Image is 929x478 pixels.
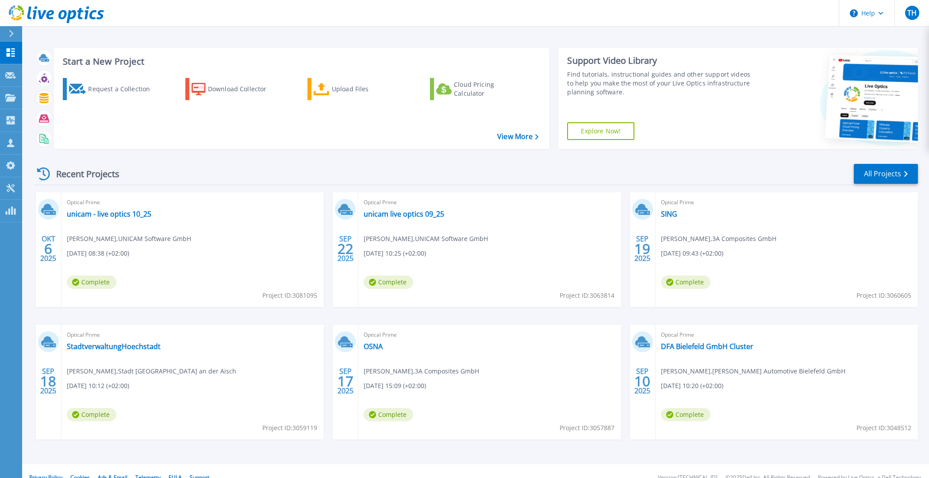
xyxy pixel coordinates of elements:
[854,164,918,184] a: All Projects
[634,233,651,265] div: SEP 2025
[560,291,614,300] span: Project ID: 3063814
[430,78,529,100] a: Cloud Pricing Calculator
[185,78,284,100] a: Download Collector
[67,249,129,258] span: [DATE] 08:38 (+02:00)
[634,365,651,397] div: SEP 2025
[661,342,753,351] a: DFA Bielefeld GmbH Cluster
[208,80,279,98] div: Download Collector
[67,381,129,391] span: [DATE] 10:12 (+02:00)
[661,366,845,376] span: [PERSON_NAME] , [PERSON_NAME] Automotive Bielefeld GmbH
[40,377,56,385] span: 18
[337,365,354,397] div: SEP 2025
[364,381,426,391] span: [DATE] 15:09 (+02:00)
[67,330,319,340] span: Optical Prime
[40,233,57,265] div: OKT 2025
[856,291,911,300] span: Project ID: 3060605
[364,276,413,289] span: Complete
[88,80,159,98] div: Request a Collection
[497,132,538,141] a: View More
[67,342,161,351] a: StadtverwaltungHoechstadt
[856,423,911,433] span: Project ID: 3048512
[661,276,710,289] span: Complete
[364,408,413,421] span: Complete
[454,80,525,98] div: Cloud Pricing Calculator
[262,291,317,300] span: Project ID: 3081095
[332,80,403,98] div: Upload Files
[661,249,723,258] span: [DATE] 09:43 (+02:00)
[67,198,319,207] span: Optical Prime
[567,70,751,97] div: Find tutorials, instructional guides and other support videos to help you make the most of your L...
[661,330,913,340] span: Optical Prime
[67,276,116,289] span: Complete
[63,78,161,100] a: Request a Collection
[567,55,751,66] div: Support Video Library
[661,210,677,218] a: SING
[907,9,917,16] span: TH
[364,210,444,218] a: unicam live optics 09_25
[364,249,426,258] span: [DATE] 10:25 (+02:00)
[661,381,723,391] span: [DATE] 10:20 (+02:00)
[364,330,615,340] span: Optical Prime
[338,245,353,253] span: 22
[634,245,650,253] span: 19
[63,57,538,66] h3: Start a New Project
[634,377,650,385] span: 10
[44,245,52,253] span: 6
[567,122,634,140] a: Explore Now!
[67,408,116,421] span: Complete
[307,78,406,100] a: Upload Files
[364,198,615,207] span: Optical Prime
[364,366,479,376] span: [PERSON_NAME] , 3A Composites GmbH
[262,423,317,433] span: Project ID: 3059119
[67,210,151,218] a: unicam - live optics 10_25
[40,365,57,397] div: SEP 2025
[661,234,776,244] span: [PERSON_NAME] , 3A Composites GmbH
[560,423,614,433] span: Project ID: 3057887
[364,342,383,351] a: OSNA
[661,408,710,421] span: Complete
[67,366,236,376] span: [PERSON_NAME] , Stadt [GEOGRAPHIC_DATA] an der Aisch
[34,163,131,185] div: Recent Projects
[661,198,913,207] span: Optical Prime
[364,234,488,244] span: [PERSON_NAME] , UNICAM Software GmbH
[337,233,354,265] div: SEP 2025
[67,234,191,244] span: [PERSON_NAME] , UNICAM Software GmbH
[338,377,353,385] span: 17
